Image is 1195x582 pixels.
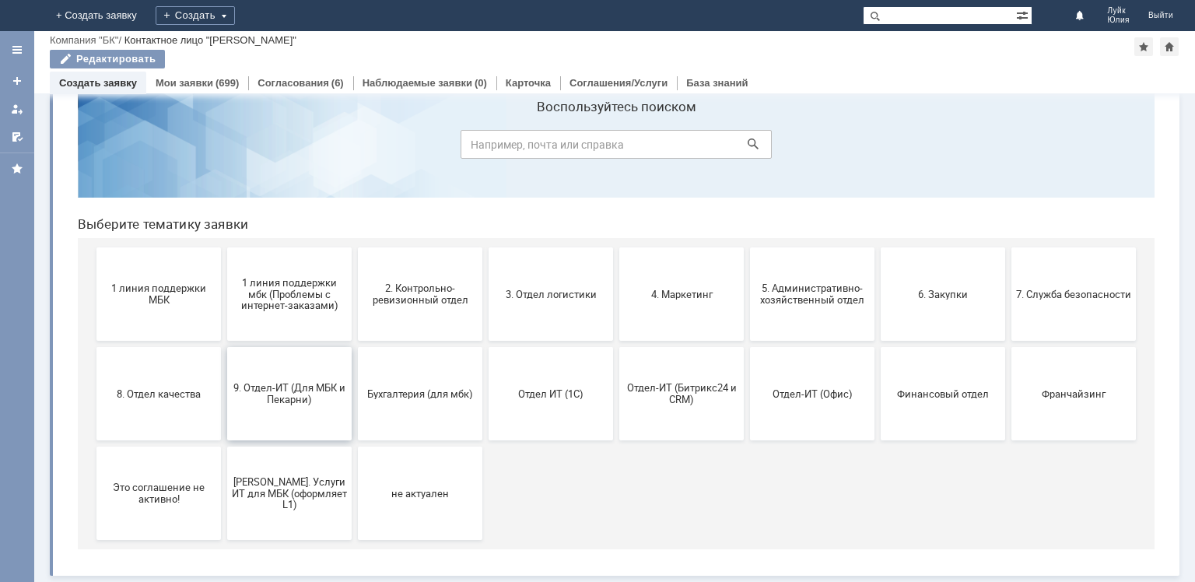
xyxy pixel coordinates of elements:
[12,156,1089,171] header: Выберите тематику заявки
[59,77,137,89] a: Создать заявку
[258,77,329,89] a: Согласования
[36,222,151,245] span: 1 линия поддержки МБК
[951,327,1066,338] span: Франчайзинг
[31,286,156,380] button: 8. Отдел качества
[428,327,543,338] span: Отдел ИТ (1С)
[156,77,213,89] a: Мои заявки
[50,34,118,46] a: Компания "БК"
[293,187,417,280] button: 2. Контрольно-ревизионный отдел
[216,77,239,89] div: (699)
[31,386,156,479] button: Это соглашение не активно!
[815,187,940,280] button: 6. Закупки
[297,327,412,338] span: Бухгалтерия (для мбк)
[423,286,548,380] button: Отдел ИТ (1С)
[689,222,804,245] span: 5. Административно-хозяйственный отдел
[297,426,412,438] span: не актуален
[124,34,296,46] div: Контактное лицо "[PERSON_NAME]"
[166,216,282,251] span: 1 линия поддержки мбк (Проблемы с интернет-заказами)
[36,421,151,444] span: Это соглашение не активно!
[166,321,282,345] span: 9. Отдел-ИТ (Для МБК и Пекарни)
[686,77,748,89] a: База знаний
[689,327,804,338] span: Отдел-ИТ (Офис)
[685,187,809,280] button: 5. Административно-хозяйственный отдел
[1134,37,1153,56] div: Добавить в избранное
[162,386,286,479] button: [PERSON_NAME]. Услуги ИТ для МБК (оформляет L1)
[475,77,487,89] div: (0)
[293,286,417,380] button: Бухгалтерия (для мбк)
[156,6,235,25] div: Создать
[5,124,30,149] a: Мои согласования
[395,69,706,98] input: Например, почта или справка
[815,286,940,380] button: Финансовый отдел
[554,286,678,380] button: Отдел-ИТ (Битрикс24 и CRM)
[685,286,809,380] button: Отдел-ИТ (Офис)
[363,77,472,89] a: Наблюдаемые заявки
[1016,7,1032,22] span: Расширенный поиск
[946,187,1071,280] button: 7. Служба безопасности
[5,68,30,93] a: Создать заявку
[297,222,412,245] span: 2. Контрольно-ревизионный отдел
[50,34,124,46] div: /
[31,187,156,280] button: 1 линия поддержки МБК
[1107,16,1130,25] span: Юлия
[559,321,674,345] span: Отдел-ИТ (Битрикс24 и CRM)
[395,38,706,54] label: Воспользуйтесь поиском
[423,187,548,280] button: 3. Отдел логистики
[293,386,417,479] button: не актуален
[946,286,1071,380] button: Франчайзинг
[569,77,668,89] a: Соглашения/Услуги
[820,327,935,338] span: Финансовый отдел
[506,77,551,89] a: Карточка
[1160,37,1179,56] div: Сделать домашней страницей
[36,327,151,338] span: 8. Отдел качества
[559,227,674,239] span: 4. Маркетинг
[820,227,935,239] span: 6. Закупки
[428,227,543,239] span: 3. Отдел логистики
[951,227,1066,239] span: 7. Служба безопасности
[162,187,286,280] button: 1 линия поддержки мбк (Проблемы с интернет-заказами)
[5,96,30,121] a: Мои заявки
[331,77,344,89] div: (6)
[166,415,282,450] span: [PERSON_NAME]. Услуги ИТ для МБК (оформляет L1)
[1107,6,1130,16] span: Луйк
[162,286,286,380] button: 9. Отдел-ИТ (Для МБК и Пекарни)
[554,187,678,280] button: 4. Маркетинг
